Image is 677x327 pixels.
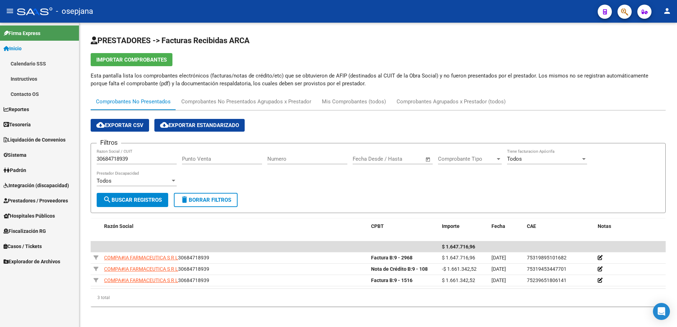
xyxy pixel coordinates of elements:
span: COMPA#IA FARMACEUTICA S R L [104,255,178,260]
div: Comprobantes No Presentados Agrupados x Prestador [181,98,311,105]
span: Nota de Crédito B: [371,266,412,272]
span: Fecha [491,223,505,229]
h3: Filtros [97,138,121,148]
mat-icon: cloud_download [96,121,105,129]
span: Factura B: [371,277,394,283]
span: Inicio [4,45,22,52]
span: Explorador de Archivos [4,258,60,265]
span: Borrar Filtros [180,197,231,203]
span: -$ 1.661.342,52 [442,266,477,272]
mat-icon: menu [6,7,14,15]
button: Borrar Filtros [174,193,238,207]
span: CAE [527,223,536,229]
span: Reportes [4,105,29,113]
button: Exportar Estandarizado [154,119,245,132]
div: Comprobantes No Presentados [96,98,171,105]
button: Exportar CSV [91,119,149,132]
span: Fiscalización RG [4,227,46,235]
datatable-header-cell: Razón Social [101,219,368,234]
span: Casos / Tickets [4,242,42,250]
mat-icon: search [103,195,112,204]
span: Prestadores / Proveedores [4,197,68,205]
span: Importe [442,223,460,229]
div: Mis Comprobantes (todos) [322,98,386,105]
span: Tesorería [4,121,31,128]
datatable-header-cell: CAE [524,219,595,234]
datatable-header-cell: Notas [595,219,666,234]
button: Importar Comprobantes [91,53,172,66]
span: Exportar CSV [96,122,143,128]
button: Open calendar [424,155,432,163]
span: 75319453447701 [527,266,567,272]
span: Exportar Estandarizado [160,122,239,128]
span: Firma Express [4,29,40,37]
span: Factura B: [371,255,394,260]
span: Importar Comprobantes [96,57,167,63]
span: [DATE] [491,255,506,260]
span: [DATE] [491,277,506,283]
datatable-header-cell: Importe [439,219,489,234]
span: 75239651806141 [527,277,567,283]
span: Integración (discapacidad) [4,182,69,189]
span: COMPA#IA FARMACEUTICA S R L [104,266,178,272]
span: Padrón [4,166,26,174]
button: Buscar Registros [97,193,168,207]
h2: PRESTADORES -> Facturas Recibidas ARCA [91,34,666,47]
span: - osepjana [56,4,93,19]
div: 3 total [91,289,666,306]
input: Fecha fin [388,156,422,162]
strong: 9 - 108 [371,266,428,272]
span: Notas [598,223,611,229]
span: Comprobante Tipo [438,156,495,162]
span: $ 1.647.716,96 [442,244,475,249]
strong: 9 - 1516 [371,277,413,283]
span: $ 1.647.716,96 [442,255,475,260]
span: Todos [97,178,112,184]
span: Todos [507,156,522,162]
div: Comprobantes Agrupados x Prestador (todos) [397,98,506,105]
span: Hospitales Públicos [4,212,55,220]
input: Fecha inicio [353,156,381,162]
strong: 9 - 2968 [371,255,413,260]
div: 30684718939 [104,276,365,285]
div: 30684718939 [104,265,365,273]
span: $ 1.661.342,52 [442,277,475,283]
mat-icon: person [663,7,671,15]
div: 30684718939 [104,254,365,262]
mat-icon: delete [180,195,189,204]
span: 75319895101682 [527,255,567,260]
span: Liquidación de Convenios [4,136,66,144]
div: Open Intercom Messenger [653,303,670,320]
span: [DATE] [491,266,506,272]
span: COMPA#IA FARMACEUTICA S R L [104,277,178,283]
datatable-header-cell: Fecha [489,219,524,234]
p: Esta pantalla lista los comprobantes electrónicos (facturas/notas de crédito/etc) que se obtuvier... [91,72,666,87]
span: Sistema [4,151,27,159]
span: CPBT [371,223,384,229]
span: Buscar Registros [103,197,162,203]
mat-icon: cloud_download [160,121,169,129]
datatable-header-cell: CPBT [368,219,439,234]
span: Razón Social [104,223,133,229]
